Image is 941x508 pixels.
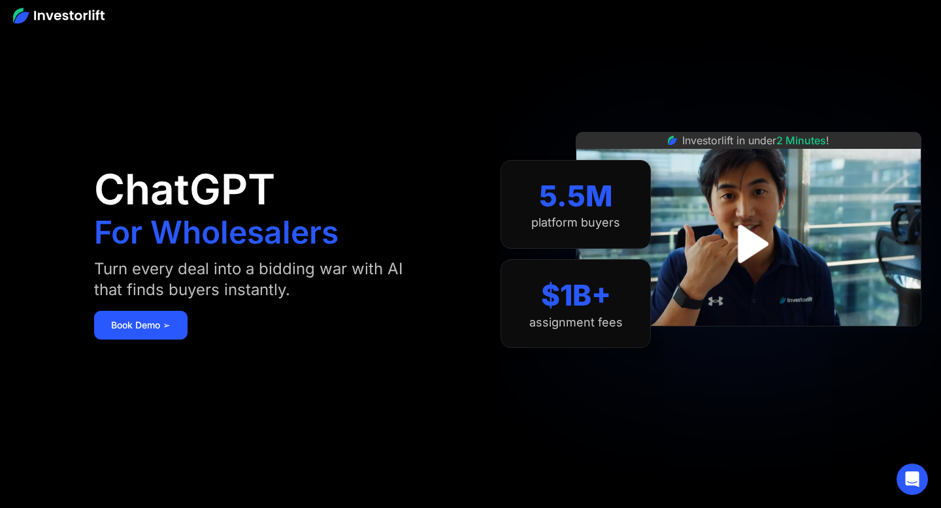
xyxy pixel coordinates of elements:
[897,464,928,495] div: Open Intercom Messenger
[539,179,613,214] div: 5.5M
[94,259,429,300] div: Turn every deal into a bidding war with AI that finds buyers instantly.
[531,215,620,230] div: platform buyers
[776,134,826,147] span: 2 Minutes
[94,311,188,340] a: Book Demo ➢
[94,217,338,248] h1: For Wholesalers
[682,133,829,148] div: Investorlift in under !
[529,315,623,330] div: assignment fees
[94,168,275,210] h1: ChatGPT
[719,215,778,273] a: open lightbox
[541,278,611,313] div: $1B+
[651,333,847,349] iframe: Customer reviews powered by Trustpilot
